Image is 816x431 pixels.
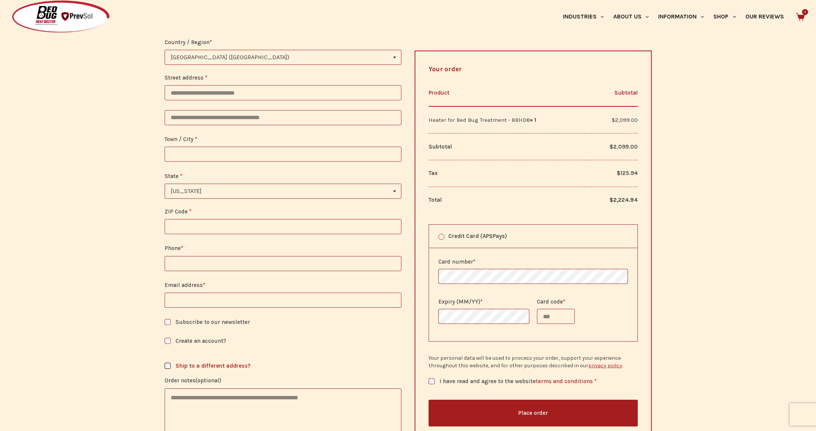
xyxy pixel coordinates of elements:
[165,207,402,216] label: ZIP Code
[612,117,638,123] bdi: 2,099.00
[165,38,402,47] label: Country / Region
[429,80,591,107] th: Product
[617,170,638,176] span: 125.94
[609,143,638,150] bdi: 2,099.00
[165,50,401,64] span: United States (US)
[196,377,221,384] span: (optional)
[165,281,402,290] label: Email address
[429,106,591,133] td: Heater for Bed Bug Treatment - BBHD8
[530,117,536,123] strong: × 1
[588,362,622,369] a: privacy policy
[165,184,402,199] span: State
[617,170,620,176] span: $
[612,117,615,123] span: $
[429,187,591,213] th: Total
[429,64,638,74] h3: Your order
[537,298,628,306] label: Card code
[165,338,171,344] input: Create an account?
[429,400,638,426] button: Place order
[429,354,638,369] p: Your personal data will be used to process your order, support your experience throughout this we...
[536,378,593,385] a: terms and conditions
[429,160,591,187] th: Tax
[438,258,628,266] label: Card number
[594,378,597,385] abbr: required
[165,135,402,144] label: Town / City
[429,133,591,160] th: Subtotal
[6,3,29,26] button: Open LiveChat chat widget
[165,319,171,325] input: Subscribe to our newsletter
[165,244,402,253] label: Phone
[802,9,808,15] span: 1
[609,196,638,203] bdi: 2,224.94
[165,363,171,369] input: Ship to a different address?
[165,50,402,65] span: Country / Region
[609,143,613,150] span: $
[176,319,250,325] span: Subscribe to our newsletter
[165,73,402,83] label: Street address
[165,172,402,181] label: State
[429,378,435,384] input: I have read and agree to the websiteterms and conditions *
[591,80,637,107] th: Subtotal
[165,184,401,198] span: Michigan
[609,196,613,203] span: $
[176,362,250,369] span: Ship to a different address?
[440,378,593,385] span: I have read and agree to the website
[165,376,402,385] label: Order notes
[176,337,226,344] span: Create an account?
[438,298,529,306] label: Expiry (MM/YY)
[429,225,637,248] label: Credit Card (APSPays)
